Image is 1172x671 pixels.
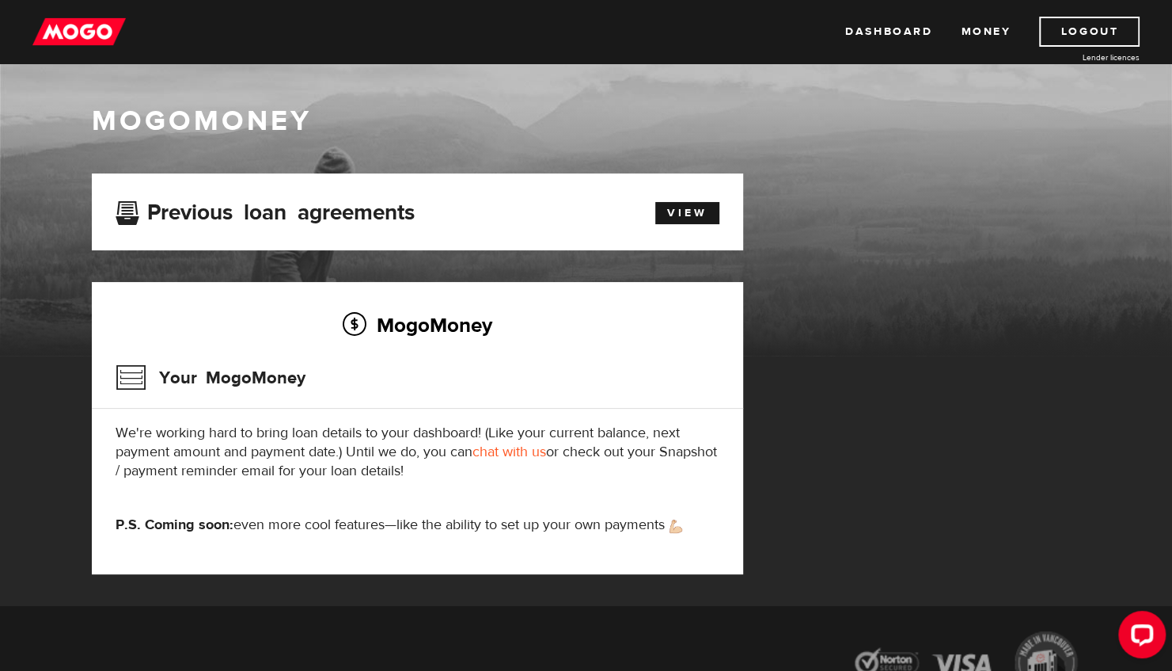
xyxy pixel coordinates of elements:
iframe: LiveChat chat widget [1106,604,1172,671]
a: View [655,202,719,224]
img: mogo_logo-11ee424be714fa7cbb0f0f49df9e16ec.png [32,17,126,47]
a: Lender licences [1021,51,1140,63]
h2: MogoMoney [116,308,719,341]
a: Logout [1039,17,1140,47]
a: chat with us [472,443,546,461]
img: strong arm emoji [669,520,682,533]
h3: Previous loan agreements [116,200,415,220]
h1: MogoMoney [92,105,1081,138]
p: even more cool features—like the ability to set up your own payments [116,516,719,535]
strong: P.S. Coming soon: [116,516,233,534]
a: Dashboard [845,17,932,47]
p: We're working hard to bring loan details to your dashboard! (Like your current balance, next paym... [116,424,719,481]
a: Money [961,17,1011,47]
h3: Your MogoMoney [116,357,305,398]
